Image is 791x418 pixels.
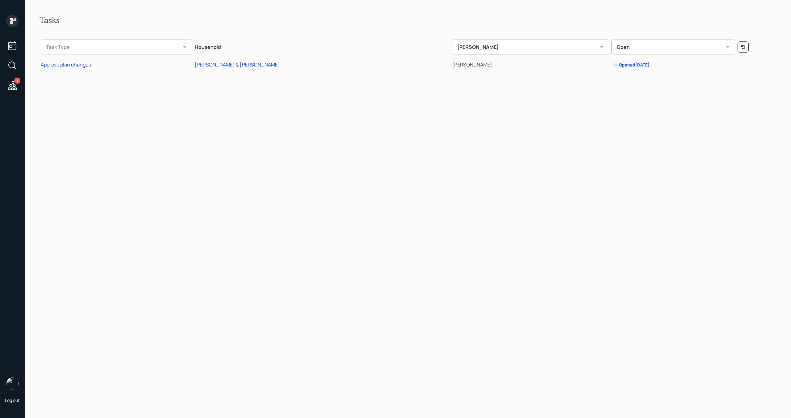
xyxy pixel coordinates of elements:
[452,40,609,54] div: [PERSON_NAME]
[41,61,91,68] div: Approve plan changes
[5,397,20,403] div: Log out
[6,377,19,390] img: michael-russo-headshot.png
[193,35,451,57] th: Household
[41,40,192,54] div: Task Type
[451,57,610,71] td: [PERSON_NAME]
[611,40,735,54] div: Open
[14,78,20,84] div: 1
[195,61,280,68] div: [PERSON_NAME] & [PERSON_NAME]
[614,62,649,68] div: Opened [DATE]
[40,15,776,25] h2: Tasks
